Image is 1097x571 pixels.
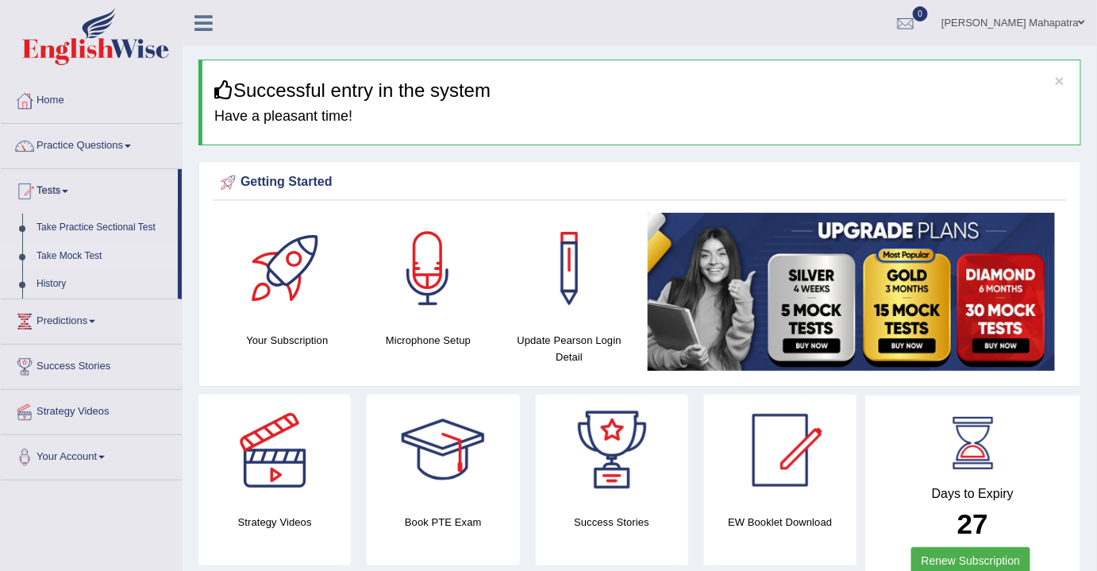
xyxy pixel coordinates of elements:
[1,435,182,475] a: Your Account
[217,171,1063,195] div: Getting Started
[1,79,182,118] a: Home
[1,169,178,209] a: Tests
[704,514,856,530] h4: EW Booklet Download
[1,390,182,430] a: Strategy Videos
[1,124,182,164] a: Practice Questions
[29,270,178,299] a: History
[913,6,929,21] span: 0
[506,332,632,365] h4: Update Pearson Login Detail
[29,214,178,242] a: Take Practice Sectional Test
[648,213,1055,371] img: small5.jpg
[883,487,1063,501] h4: Days to Expiry
[198,514,351,530] h4: Strategy Videos
[957,508,988,539] b: 27
[29,242,178,271] a: Take Mock Test
[214,80,1068,101] h3: Successful entry in the system
[225,332,350,349] h4: Your Subscription
[1055,72,1064,89] button: ×
[214,109,1068,125] h4: Have a pleasant time!
[367,514,519,530] h4: Book PTE Exam
[1,299,182,339] a: Predictions
[366,332,491,349] h4: Microphone Setup
[1,345,182,384] a: Success Stories
[536,514,688,530] h4: Success Stories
